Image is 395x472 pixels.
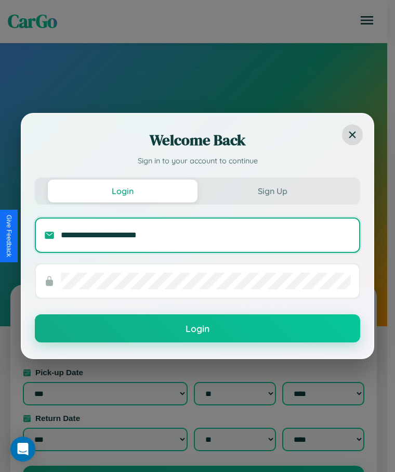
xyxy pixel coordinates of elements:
div: Give Feedback [5,215,12,257]
button: Login [48,180,197,202]
button: Login [35,314,360,342]
div: Open Intercom Messenger [10,437,35,462]
h2: Welcome Back [35,130,360,150]
p: Sign in to your account to continue [35,156,360,167]
button: Sign Up [197,180,347,202]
